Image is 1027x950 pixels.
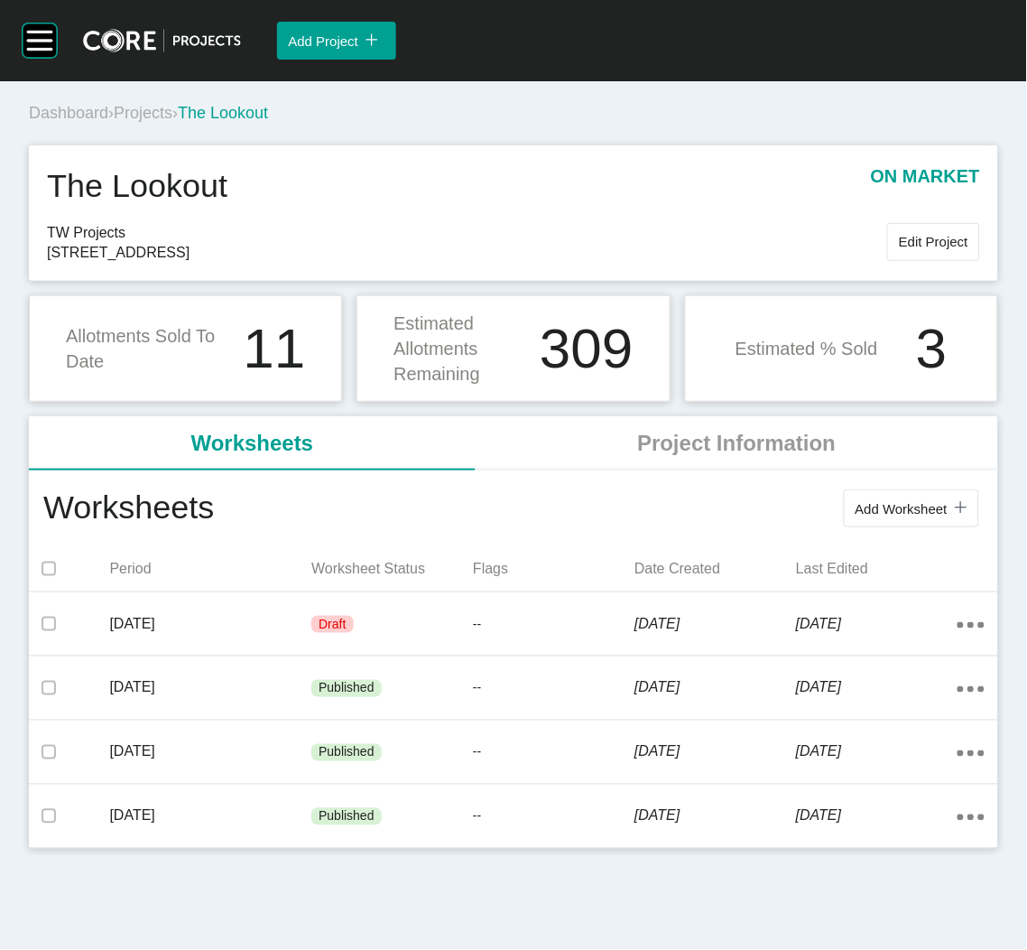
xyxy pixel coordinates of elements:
span: Add Project [288,33,358,49]
h1: Worksheets [43,485,214,532]
p: [DATE] [110,678,312,698]
p: [DATE] [634,614,796,634]
span: Edit Project [899,234,968,249]
p: Date Created [634,559,796,579]
span: Add Worksheet [856,501,948,517]
img: core-logo-dark.3138cae2.png [83,29,241,52]
p: Published [319,680,375,698]
p: -- [473,616,634,634]
p: -- [473,680,634,698]
p: [DATE] [110,806,312,826]
p: [DATE] [796,806,958,826]
p: Estimated Allotments Remaining [393,311,529,387]
p: [DATE] [634,806,796,826]
span: › [172,104,178,122]
p: Last Edited [796,559,958,579]
span: › [108,104,114,122]
p: Draft [319,616,346,634]
p: Estimated % Sold [736,336,878,361]
a: Dashboard [29,104,108,122]
p: -- [473,744,634,762]
p: [DATE] [796,614,958,634]
a: Projects [114,104,172,122]
p: [DATE] [634,742,796,762]
p: Flags [473,559,634,579]
span: The Lookout [178,104,268,122]
p: [DATE] [796,742,958,762]
span: [STREET_ADDRESS] [47,243,887,263]
button: Add Project [277,22,396,60]
p: Period [110,559,312,579]
p: Allotments Sold To Date [66,323,232,374]
span: TW Projects [47,223,887,243]
p: [DATE] [796,678,958,698]
p: Published [319,744,375,762]
button: Add Worksheet [844,489,979,527]
h1: 11 [243,321,305,377]
p: [DATE] [110,742,312,762]
li: Worksheets [29,416,476,470]
p: Published [319,808,375,826]
p: [DATE] [634,678,796,698]
h1: 309 [540,321,633,377]
p: Worksheet Status [311,559,473,579]
p: -- [473,808,634,826]
button: Edit Project [887,223,980,261]
h1: The Lookout [47,163,227,209]
p: [DATE] [110,614,312,634]
p: on market [871,163,980,209]
h1: 3 [916,321,947,377]
li: Project Information [476,416,998,470]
